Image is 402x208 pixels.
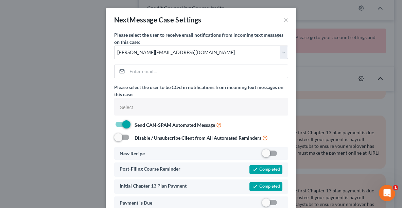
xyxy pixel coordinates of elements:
strong: Send CAN-SPAM Automated Message [135,122,215,128]
div: Completed [249,165,282,174]
label: New Recipe [120,150,145,157]
div: NextMessage Case Settings [114,15,202,24]
label: Initial Chapter 13 Plan Payment [120,182,187,189]
label: Post-Filing Course Reminder [120,165,180,172]
label: Please select the user to receive email notifications from incoming text messages on this case: [114,31,288,46]
strong: Disable / Unsubscribe Client from All Automated Reminders [135,135,261,141]
span: 1 [393,185,398,190]
label: Payment is Due [120,199,152,206]
div: Completed [249,182,282,191]
input: Enter email... [127,65,288,78]
button: × [283,16,288,24]
iframe: Intercom live chat [379,185,395,201]
label: Please select the user to be CC-d in notifications from incoming text messages on this case: [114,84,288,98]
